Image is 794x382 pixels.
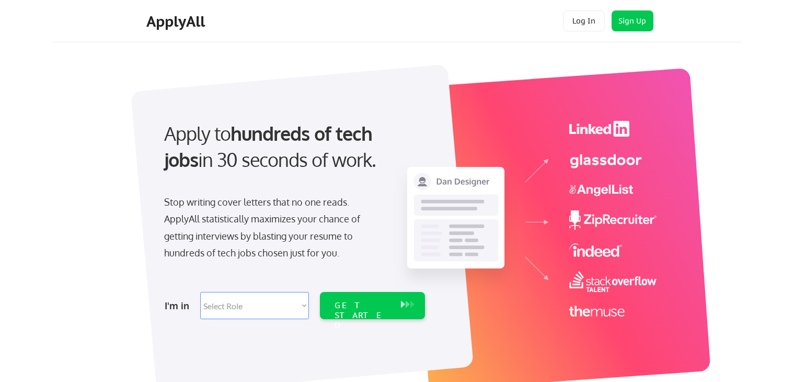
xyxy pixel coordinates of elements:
[164,120,421,173] div: Apply to in 30 seconds of work.
[335,300,390,331] div: GET STARTED
[146,13,208,30] div: ApplyAll
[563,10,605,31] button: Log In
[164,121,377,171] strong: hundreds of tech jobs
[165,297,194,314] div: I'm in
[612,10,653,31] button: Sign Up
[164,194,379,262] div: Stop writing cover letters that no one reads. ApplyAll statistically maximizes your chance of get...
